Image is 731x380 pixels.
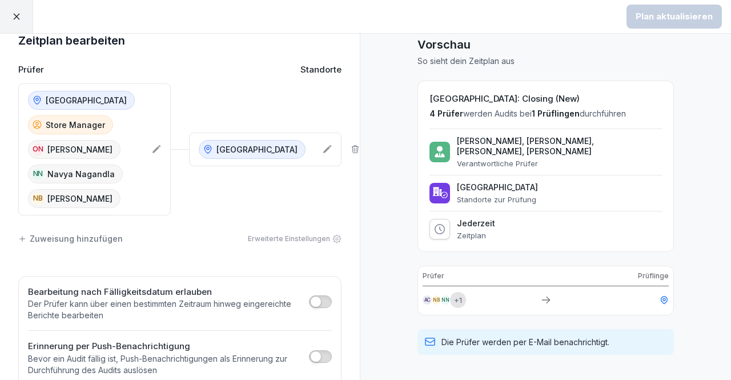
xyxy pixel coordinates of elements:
p: Standorte zur Prüfung [457,195,538,204]
p: Navya Nagandla [47,168,115,180]
p: Prüfer [18,63,44,77]
p: [PERSON_NAME] [47,143,113,155]
p: Store Manager [46,119,105,131]
h1: Zeitplan bearbeiten [18,31,342,50]
p: [GEOGRAPHIC_DATA] [46,94,127,106]
p: Standorte [300,63,342,77]
p: So sieht dein Zeitplan aus [417,55,674,67]
p: Der Prüfer kann über einen bestimmten Zeitraum hinweg eingereichte Berichte bearbeiten [28,298,303,321]
div: NB [32,193,44,205]
p: Bevor ein Audit fällig ist, Push-Benachrichtigungen als Erinnerung zur Durchführung des Audits au... [28,353,303,376]
p: werden Audits bei durchführen [429,108,662,119]
h2: [GEOGRAPHIC_DATA]: Closing (New) [429,93,662,106]
div: Zuweisung hinzufügen [18,233,123,245]
p: Prüfer [423,271,444,281]
p: [PERSON_NAME], [PERSON_NAME], [PERSON_NAME], [PERSON_NAME] [457,136,662,157]
p: Zeitplan [457,231,495,240]
div: Plan aktualisieren [636,10,713,23]
p: Prüflinge [638,271,669,281]
h2: Bearbeitung nach Fälligkeitsdatum erlauben [28,286,303,299]
h2: Erinnerung per Push-Benachrichtigung [28,340,303,353]
div: NN [32,168,44,180]
p: [PERSON_NAME] [47,193,113,205]
p: [GEOGRAPHIC_DATA] [216,143,298,155]
span: 1 Prüflingen [532,109,580,118]
h1: Vorschau [417,36,674,53]
div: NB [432,295,441,305]
button: Plan aktualisieren [626,5,722,29]
div: + 1 [450,292,466,308]
p: [GEOGRAPHIC_DATA] [457,182,538,193]
div: NN [441,295,450,305]
p: Jederzeit [457,218,495,229]
p: Die Prüfer werden per E-Mail benachrichtigt. [441,336,609,348]
span: 4 Prüfer [429,109,463,118]
div: AC [423,295,432,305]
p: Verantwortliche Prüfer [457,159,662,168]
div: Erweiterte Einstellungen [248,234,342,244]
div: ON [32,143,44,155]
